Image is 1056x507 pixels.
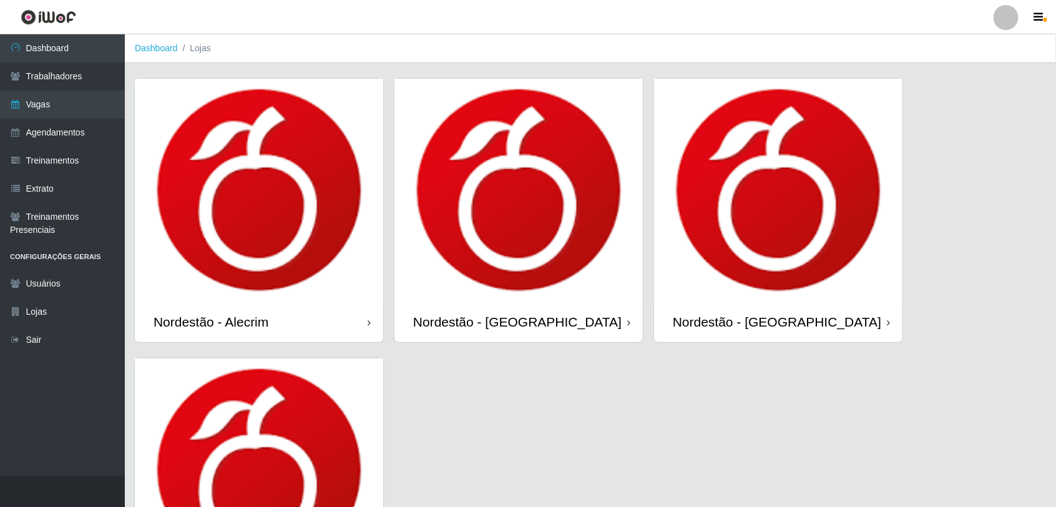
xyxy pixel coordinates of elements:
img: cardImg [135,79,383,302]
a: Nordestão - [GEOGRAPHIC_DATA] [394,79,643,342]
a: Nordestão - Alecrim [135,79,383,342]
a: Dashboard [135,43,178,53]
img: CoreUI Logo [21,9,76,25]
img: cardImg [394,79,643,302]
nav: breadcrumb [125,34,1056,63]
li: Lojas [178,42,211,55]
div: Nordestão - [GEOGRAPHIC_DATA] [413,314,622,330]
div: Nordestão - Alecrim [154,314,268,330]
div: Nordestão - [GEOGRAPHIC_DATA] [673,314,881,330]
img: cardImg [654,79,902,302]
a: Nordestão - [GEOGRAPHIC_DATA] [654,79,902,342]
